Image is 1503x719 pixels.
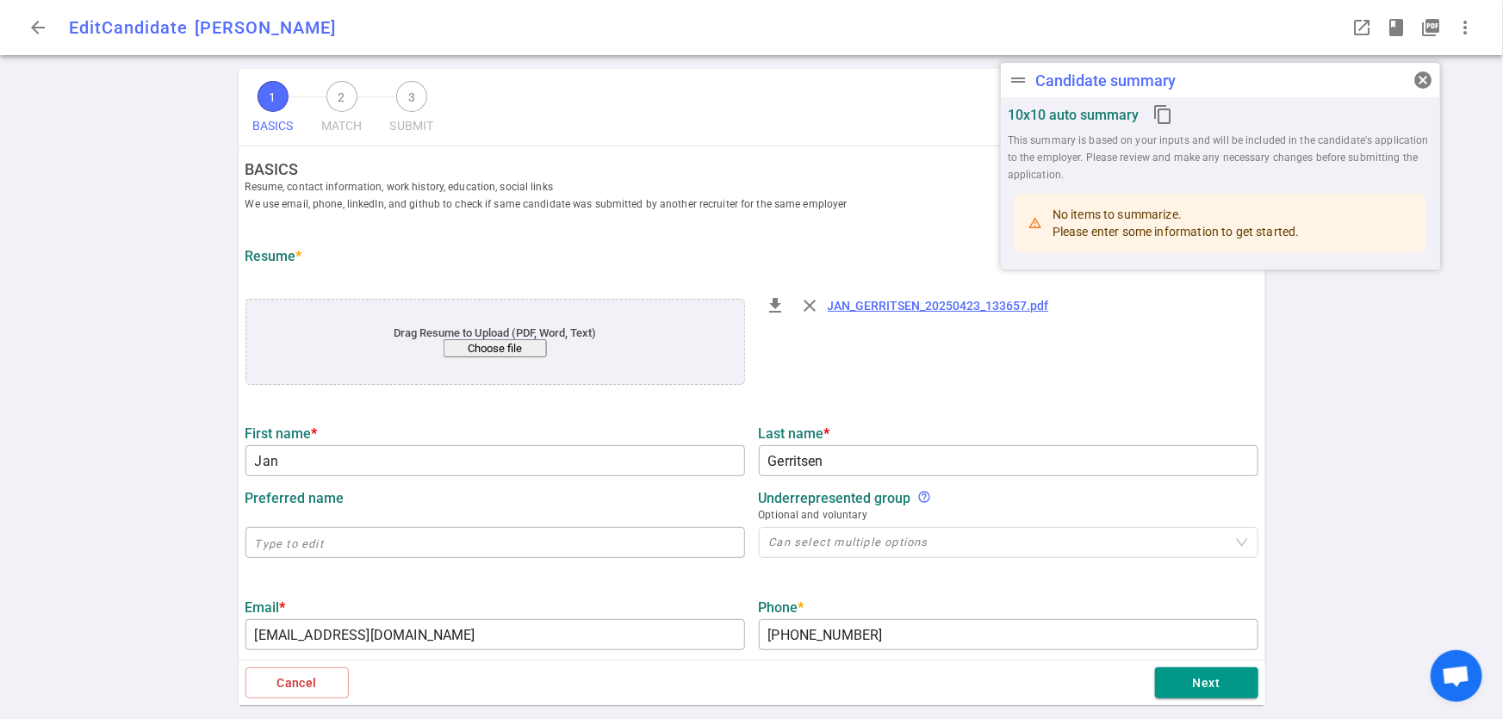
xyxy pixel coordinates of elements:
[766,295,786,316] span: file_download
[759,425,1258,442] label: Last name
[1420,17,1441,38] i: picture_as_pdf
[759,621,1258,648] input: Type to edit
[245,667,349,699] button: Cancel
[252,112,294,140] span: BASICS
[245,160,1272,178] strong: BASICS
[1379,10,1413,45] button: Open resume highlights in a popup
[759,506,1258,524] span: Optional and voluntary
[245,447,745,474] input: Type to edit
[759,288,793,323] div: Download resume file
[245,248,302,264] strong: Resume
[918,490,932,506] div: We support diversity and inclusion to create equitable futures and prohibit discrimination and ha...
[793,288,828,323] div: Remove resume
[1155,667,1258,699] button: Next
[326,81,357,112] span: 2
[800,295,821,316] span: close
[443,339,546,357] button: Choose file
[314,76,370,146] button: 2MATCH
[245,599,745,616] label: Email
[245,529,745,556] input: Type to edit
[245,490,345,506] strong: Preferred name
[1345,10,1379,45] button: Open LinkedIn as a popup
[245,299,745,385] div: application/pdf, application/msword, .pdf, .doc, .docx, .txt
[383,76,441,146] button: 3SUBMIT
[396,81,427,112] span: 3
[258,81,289,112] span: 1
[245,76,301,146] button: 1BASICS
[1386,17,1407,38] span: book
[321,112,363,140] span: MATCH
[245,178,1272,213] span: Resume, contact information, work history, education, social links We use email, phone, linkedIn,...
[759,447,1258,474] input: Type to edit
[828,299,1049,313] a: JAN_GERRITSEN_20250423_133657.pdf
[195,17,336,38] span: [PERSON_NAME]
[245,425,745,442] label: First name
[245,621,745,648] input: Type to edit
[295,326,693,357] div: Drag Resume to Upload (PDF, Word, Text)
[390,112,434,140] span: SUBMIT
[21,10,55,45] button: Go back
[1455,17,1475,38] span: more_vert
[759,490,911,506] strong: Underrepresented Group
[759,599,1258,616] label: Phone
[1431,650,1482,702] a: Open chat
[1413,10,1448,45] button: Open PDF in a popup
[28,17,48,38] span: arrow_back
[1351,17,1372,38] span: launch
[918,490,932,504] i: help_outline
[69,17,188,38] span: Edit Candidate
